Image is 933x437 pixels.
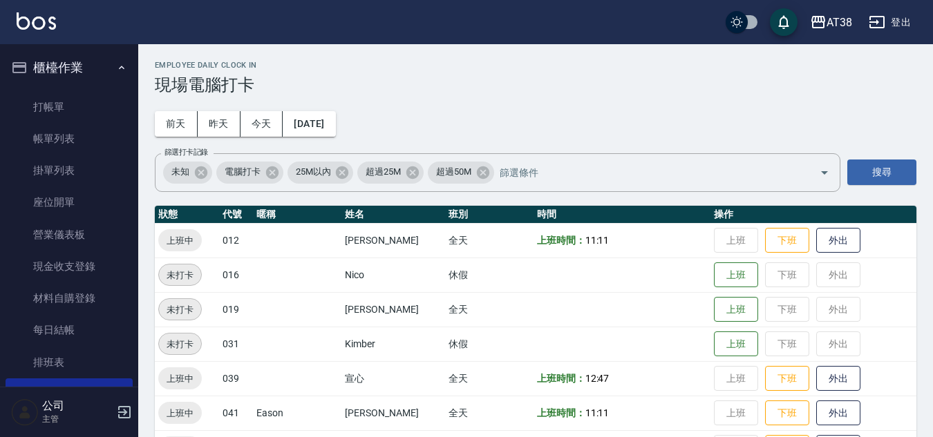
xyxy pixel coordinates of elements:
span: 上班中 [158,233,202,248]
th: 代號 [219,206,253,224]
button: 登出 [863,10,916,35]
button: 外出 [816,366,860,391]
td: 012 [219,223,253,258]
td: [PERSON_NAME] [341,292,444,327]
button: AT38 [804,8,858,37]
span: 電腦打卡 [216,165,269,179]
h3: 現場電腦打卡 [155,75,916,95]
td: [PERSON_NAME] [341,223,444,258]
div: 電腦打卡 [216,162,283,184]
button: 外出 [816,400,860,426]
th: 操作 [710,206,916,224]
th: 姓名 [341,206,444,224]
td: Nico [341,258,444,292]
th: 暱稱 [253,206,341,224]
span: 11:11 [585,235,610,246]
a: 營業儀表板 [6,219,133,251]
td: Eason [253,396,341,430]
div: 未知 [163,162,212,184]
a: 每日結帳 [6,314,133,346]
h2: Employee Daily Clock In [155,61,916,70]
input: 篩選條件 [496,160,795,184]
button: 下班 [765,366,809,391]
button: 前天 [155,111,198,137]
span: 25M以內 [288,165,339,179]
span: 11:11 [585,407,610,418]
td: 休假 [445,327,534,361]
td: 019 [219,292,253,327]
td: 全天 [445,396,534,430]
td: 041 [219,396,253,430]
a: 掛單列表 [6,155,133,186]
span: 超過50M [428,165,480,179]
td: [PERSON_NAME] [341,396,444,430]
b: 上班時間： [537,373,585,384]
div: AT38 [827,14,852,31]
a: 帳單列表 [6,123,133,155]
button: save [770,8,798,36]
span: 12:47 [585,373,610,384]
b: 上班時間： [537,235,585,246]
td: Kimber [341,327,444,361]
button: 下班 [765,228,809,253]
td: 039 [219,361,253,396]
th: 狀態 [155,206,219,224]
b: 上班時間： [537,407,585,418]
td: 宣心 [341,361,444,396]
td: 031 [219,327,253,361]
span: 未知 [163,165,198,179]
span: 未打卡 [159,302,201,317]
div: 超過25M [357,162,424,184]
th: 班別 [445,206,534,224]
td: 016 [219,258,253,292]
button: 上班 [714,331,758,357]
div: 超過50M [428,162,494,184]
a: 排班表 [6,347,133,378]
div: 25M以內 [288,162,354,184]
button: [DATE] [283,111,335,137]
span: 未打卡 [159,337,201,351]
td: 休假 [445,258,534,292]
td: 全天 [445,292,534,327]
p: 主管 [42,413,113,425]
button: Open [813,162,836,184]
span: 上班中 [158,406,202,420]
a: 材料自購登錄 [6,282,133,314]
button: 櫃檯作業 [6,50,133,86]
span: 超過25M [357,165,409,179]
span: 未打卡 [159,268,201,282]
button: 今天 [241,111,283,137]
td: 全天 [445,223,534,258]
a: 座位開單 [6,186,133,218]
button: 下班 [765,400,809,426]
img: Logo [17,12,56,30]
button: 外出 [816,228,860,253]
img: Person [11,398,39,426]
label: 篩選打卡記錄 [164,147,208,157]
button: 搜尋 [847,159,916,185]
a: 現金收支登錄 [6,251,133,282]
h5: 公司 [42,399,113,413]
button: 上班 [714,262,758,288]
button: 上班 [714,297,758,322]
button: 昨天 [198,111,241,137]
th: 時間 [534,206,711,224]
span: 上班中 [158,371,202,386]
td: 全天 [445,361,534,396]
a: 打帳單 [6,91,133,123]
a: 現場電腦打卡 [6,378,133,410]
